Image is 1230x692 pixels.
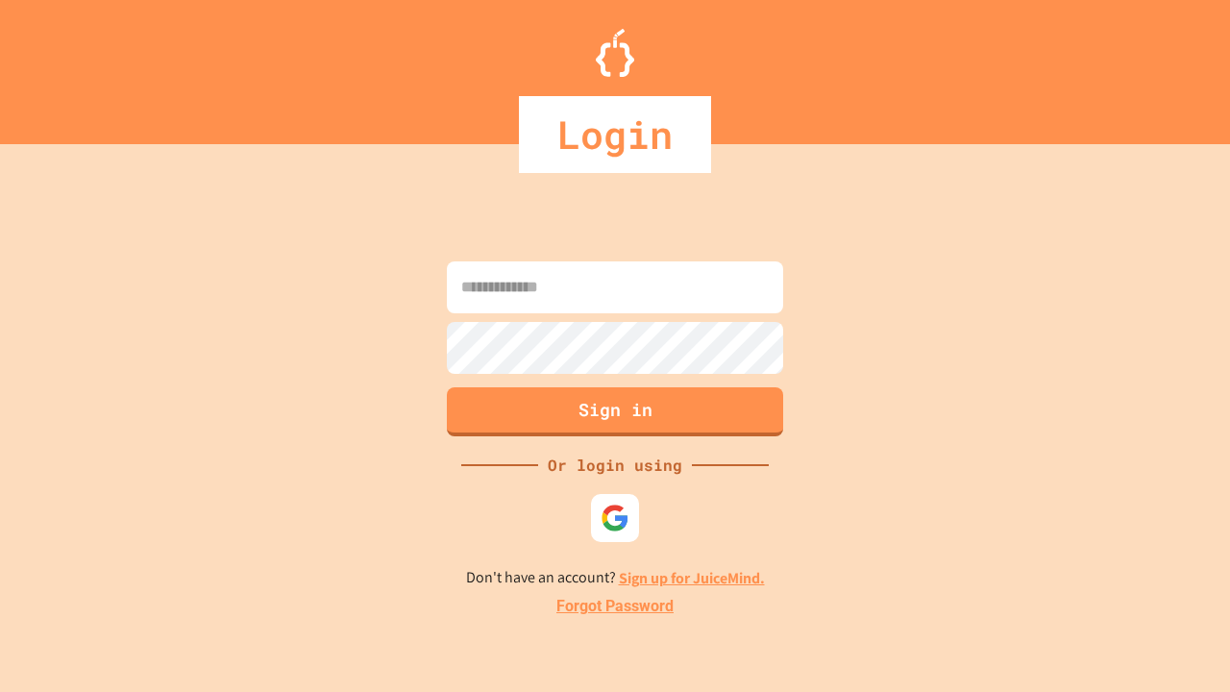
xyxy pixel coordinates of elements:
[596,29,634,77] img: Logo.svg
[1070,531,1211,613] iframe: chat widget
[519,96,711,173] div: Login
[556,595,674,618] a: Forgot Password
[447,387,783,436] button: Sign in
[538,454,692,477] div: Or login using
[601,504,629,532] img: google-icon.svg
[466,566,765,590] p: Don't have an account?
[1149,615,1211,673] iframe: chat widget
[619,568,765,588] a: Sign up for JuiceMind.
